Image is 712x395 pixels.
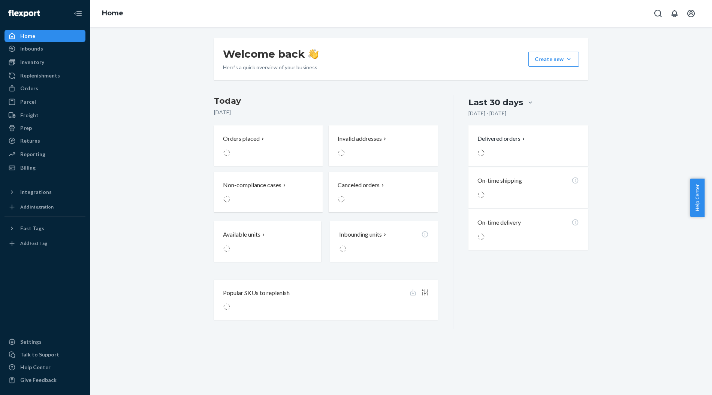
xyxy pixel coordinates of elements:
[528,52,579,67] button: Create new
[20,164,36,171] div: Billing
[20,376,57,384] div: Give Feedback
[4,361,85,373] a: Help Center
[4,349,85,361] a: Talk to Support
[20,188,52,196] div: Integrations
[20,364,51,371] div: Help Center
[4,56,85,68] a: Inventory
[4,162,85,174] a: Billing
[223,47,319,61] h1: Welcome back
[4,122,85,134] a: Prep
[338,134,382,143] p: Invalid addresses
[20,240,47,246] div: Add Fast Tag
[214,172,323,212] button: Non-compliance cases
[4,70,85,82] a: Replenishments
[690,179,705,217] button: Help Center
[20,72,60,79] div: Replenishments
[4,237,85,249] a: Add Fast Tag
[329,172,437,212] button: Canceled orders
[102,9,123,17] a: Home
[223,64,319,71] p: Here’s a quick overview of your business
[4,30,85,42] a: Home
[477,134,527,143] button: Delivered orders
[20,85,38,92] div: Orders
[20,45,43,52] div: Inbounds
[214,109,438,116] p: [DATE]
[223,289,290,297] p: Popular SKUs to replenish
[20,225,44,232] div: Fast Tags
[4,82,85,94] a: Orders
[214,221,321,262] button: Available units
[651,6,666,21] button: Open Search Box
[477,176,522,185] p: On-time shipping
[214,125,323,166] button: Orders placed
[4,186,85,198] button: Integrations
[223,230,260,239] p: Available units
[330,221,437,262] button: Inbounding units
[468,97,523,108] div: Last 30 days
[8,10,40,17] img: Flexport logo
[667,6,682,21] button: Open notifications
[4,336,85,348] a: Settings
[308,49,319,59] img: hand-wave emoji
[477,218,521,227] p: On-time delivery
[96,3,129,24] ol: breadcrumbs
[338,181,380,189] p: Canceled orders
[339,230,382,239] p: Inbounding units
[4,43,85,55] a: Inbounds
[20,351,59,358] div: Talk to Support
[684,6,699,21] button: Open account menu
[329,125,437,166] button: Invalid addresses
[20,58,44,66] div: Inventory
[20,204,54,210] div: Add Integration
[4,201,85,213] a: Add Integration
[4,96,85,108] a: Parcel
[4,148,85,160] a: Reporting
[20,338,42,346] div: Settings
[4,374,85,386] button: Give Feedback
[214,95,438,107] h3: Today
[20,137,40,145] div: Returns
[20,98,36,106] div: Parcel
[20,151,45,158] div: Reporting
[70,6,85,21] button: Close Navigation
[20,124,32,132] div: Prep
[4,222,85,234] button: Fast Tags
[20,32,35,40] div: Home
[223,134,260,143] p: Orders placed
[20,112,39,119] div: Freight
[468,110,506,117] p: [DATE] - [DATE]
[223,181,281,189] p: Non-compliance cases
[4,135,85,147] a: Returns
[4,109,85,121] a: Freight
